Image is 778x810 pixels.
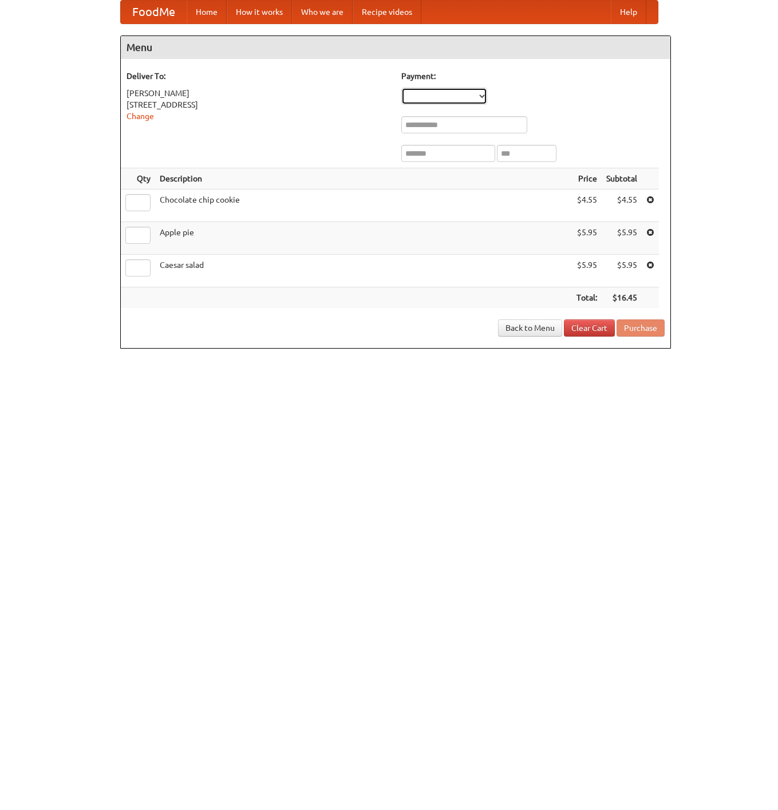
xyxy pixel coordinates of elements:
td: $5.95 [602,255,642,287]
div: [STREET_ADDRESS] [127,99,390,110]
h5: Payment: [401,70,665,82]
td: $4.55 [602,189,642,222]
td: $5.95 [572,222,602,255]
a: FoodMe [121,1,187,23]
h5: Deliver To: [127,70,390,82]
a: How it works [227,1,292,23]
th: $16.45 [602,287,642,309]
td: $5.95 [602,222,642,255]
th: Price [572,168,602,189]
th: Description [155,168,572,189]
td: Chocolate chip cookie [155,189,572,222]
a: Home [187,1,227,23]
td: $4.55 [572,189,602,222]
h4: Menu [121,36,670,59]
a: Clear Cart [564,319,615,337]
a: Who we are [292,1,353,23]
a: Help [611,1,646,23]
a: Change [127,112,154,121]
th: Subtotal [602,168,642,189]
td: $5.95 [572,255,602,287]
a: Recipe videos [353,1,421,23]
td: Caesar salad [155,255,572,287]
th: Qty [121,168,155,189]
button: Purchase [617,319,665,337]
td: Apple pie [155,222,572,255]
a: Back to Menu [498,319,562,337]
th: Total: [572,287,602,309]
div: [PERSON_NAME] [127,88,390,99]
